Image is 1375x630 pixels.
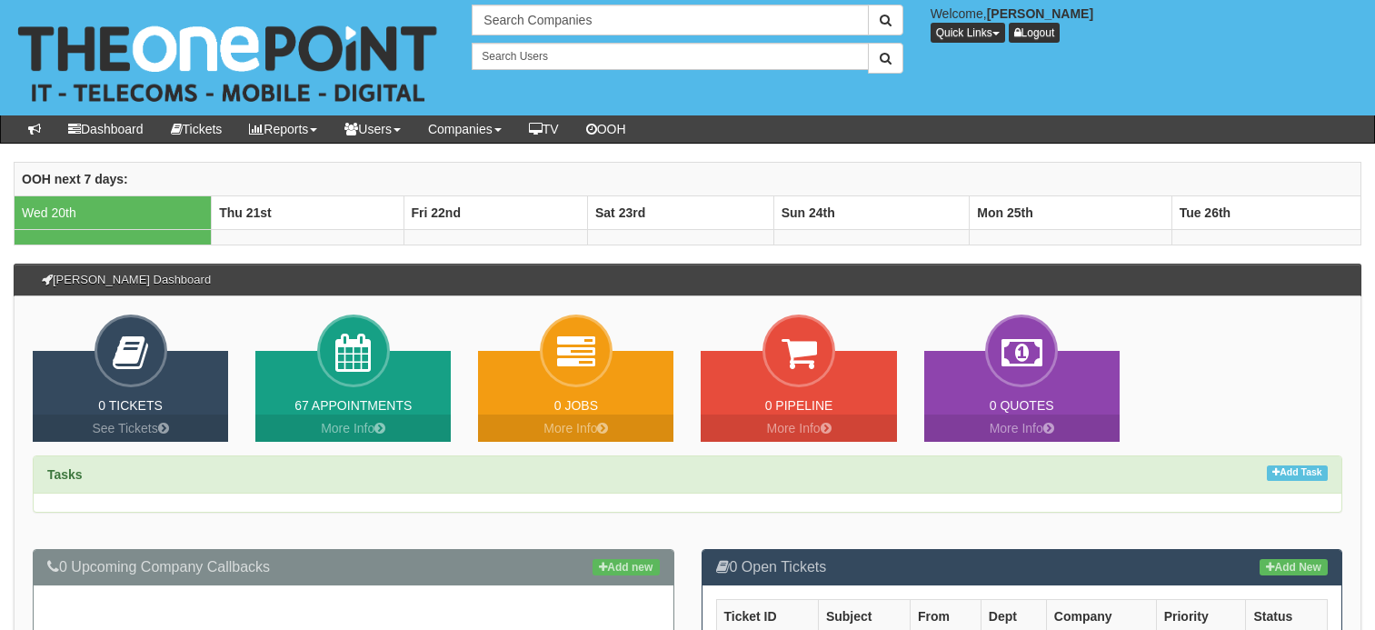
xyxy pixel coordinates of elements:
[515,115,573,143] a: TV
[15,163,1361,196] th: OOH next 7 days:
[235,115,331,143] a: Reports
[701,415,896,442] a: More Info
[773,196,970,230] th: Sun 24th
[716,559,1329,575] h3: 0 Open Tickets
[931,23,1005,43] button: Quick Links
[404,196,587,230] th: Fri 22nd
[157,115,236,143] a: Tickets
[990,398,1054,413] a: 0 Quotes
[47,467,83,482] strong: Tasks
[917,5,1375,43] div: Welcome,
[55,115,157,143] a: Dashboard
[33,415,228,442] a: See Tickets
[987,6,1093,21] b: [PERSON_NAME]
[472,5,868,35] input: Search Companies
[255,415,451,442] a: More Info
[970,196,1171,230] th: Mon 25th
[33,265,220,295] h3: [PERSON_NAME] Dashboard
[331,115,414,143] a: Users
[98,398,163,413] a: 0 Tickets
[15,196,212,230] td: Wed 20th
[924,415,1120,442] a: More Info
[472,43,868,70] input: Search Users
[573,115,640,143] a: OOH
[414,115,515,143] a: Companies
[47,559,660,575] h3: 0 Upcoming Company Callbacks
[554,398,598,413] a: 0 Jobs
[294,398,412,413] a: 67 Appointments
[588,196,774,230] th: Sat 23rd
[478,415,673,442] a: More Info
[1171,196,1360,230] th: Tue 26th
[593,559,659,575] a: Add new
[1267,465,1328,481] a: Add Task
[765,398,833,413] a: 0 Pipeline
[1260,559,1328,575] a: Add New
[1009,23,1061,43] a: Logout
[212,196,404,230] th: Thu 21st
